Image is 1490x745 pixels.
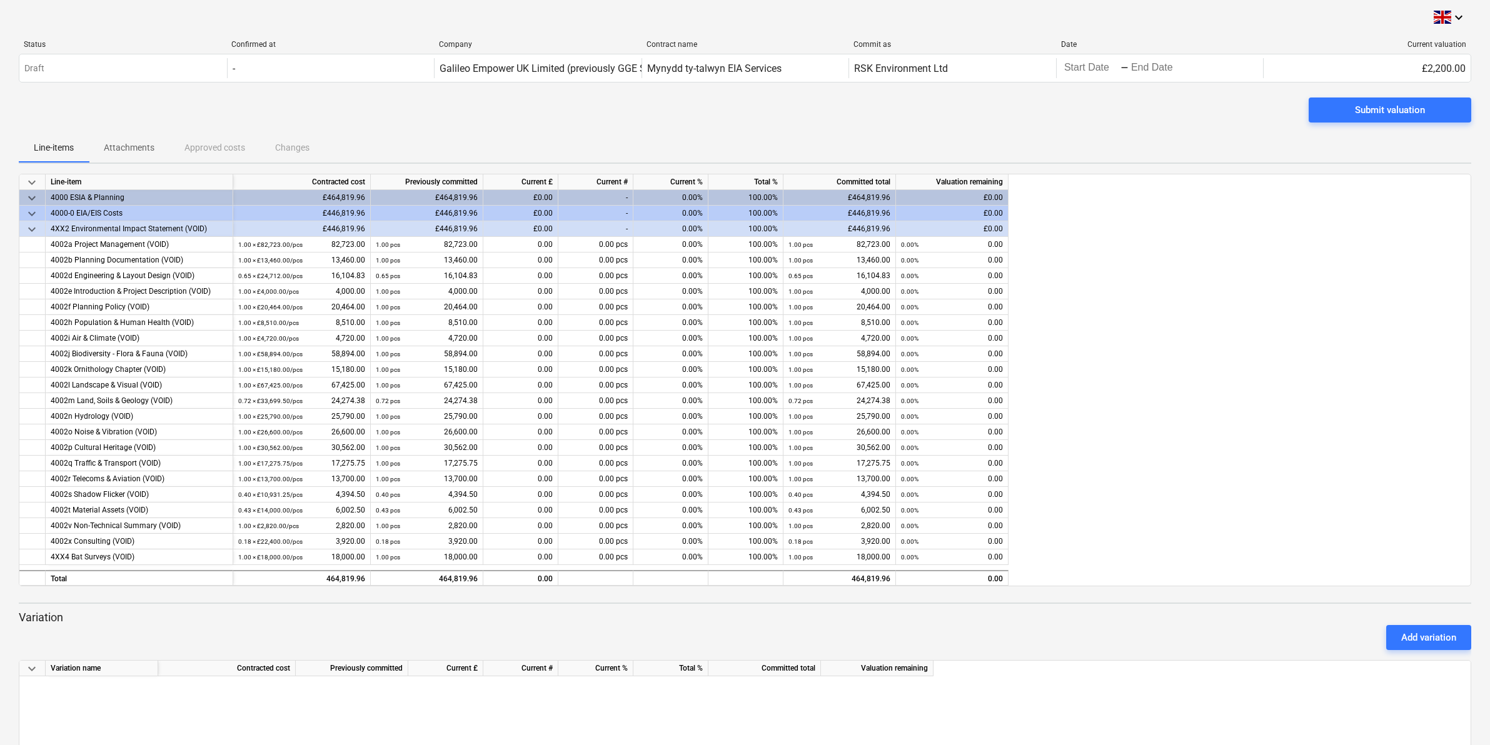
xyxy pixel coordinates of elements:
small: 1.00 pcs [788,382,813,389]
div: 0.00% [633,518,708,534]
div: 0.00 pcs [558,377,633,393]
div: 58,894.00 [376,346,478,362]
div: 100.00% [708,268,783,284]
div: 0.00 [901,284,1003,299]
div: Current £ [483,174,558,190]
small: 1.00 pcs [376,335,400,342]
small: 1.00 pcs [788,429,813,436]
small: 1.00 × £67,425.00 / pcs [238,382,303,389]
div: 0.00 [483,237,558,252]
div: 0.00% [633,393,708,409]
div: 0.00 [483,534,558,549]
div: 4002n Hydrology (VOID) [51,409,228,424]
div: 100.00% [708,331,783,346]
small: 1.00 pcs [788,444,813,451]
div: 58,894.00 [238,346,365,362]
div: 24,274.38 [788,393,890,409]
div: 26,600.00 [238,424,365,440]
div: 0.00% [633,237,708,252]
div: Committed total [708,661,821,676]
div: 0.00 [483,299,558,315]
div: 0.00% [633,409,708,424]
small: 1.00 pcs [376,257,400,264]
small: 0.65 × £24,712.00 / pcs [238,272,303,279]
div: 8,510.00 [788,315,890,331]
div: 0.00% [633,331,708,346]
div: - [558,206,633,221]
div: Committed total [783,174,896,190]
small: 1.00 pcs [376,460,400,467]
div: 17,275.75 [238,456,365,471]
div: 4002r Telecoms & Aviation (VOID) [51,471,228,487]
div: 0.00 [901,409,1003,424]
small: 1.00 pcs [788,304,813,311]
small: 0.00% [901,366,919,373]
div: Current # [558,174,633,190]
small: 1.00 pcs [376,288,400,295]
div: £446,819.96 [783,206,896,221]
div: Commit as [853,40,1051,49]
small: 0.65 pcs [788,272,813,279]
div: 0.00 [483,424,558,440]
div: 67,425.00 [376,377,478,393]
small: 1.00 pcs [376,366,400,373]
div: RSK Environment Ltd [854,62,948,74]
small: 1.00 pcs [376,382,400,389]
div: 17,275.75 [376,456,478,471]
small: 0.00% [901,444,919,451]
small: 1.00 × £4,720.00 / pcs [238,335,299,342]
div: 0.00% [633,190,708,206]
small: 1.00 pcs [788,366,813,373]
span: keyboard_arrow_down [24,206,39,221]
div: 4002b Planning Documentation (VOID) [51,252,228,268]
div: 0.00 pcs [558,393,633,409]
div: 58,894.00 [788,346,890,362]
small: 1.00 pcs [788,257,813,264]
div: 4002k Ornithology Chapter (VOID) [51,362,228,377]
div: 100.00% [708,456,783,471]
div: Current % [558,661,633,676]
small: 1.00 pcs [376,319,400,326]
div: 0.00 pcs [558,518,633,534]
small: 0.72 pcs [788,397,813,404]
small: 1.00 × £20,464.00 / pcs [238,304,303,311]
div: Submit valuation [1355,102,1425,118]
div: 30,562.00 [238,440,365,456]
div: 25,790.00 [238,409,365,424]
div: 0.00 pcs [558,534,633,549]
div: 0.00% [633,456,708,471]
small: 1.00 pcs [376,444,400,451]
div: 0.00 [901,252,1003,268]
small: 1.00 pcs [376,241,400,248]
div: 20,464.00 [238,299,365,315]
div: 100.00% [708,534,783,549]
div: £446,819.96 [233,221,371,237]
div: 100.00% [708,440,783,456]
div: 0.00 [901,237,1003,252]
div: £0.00 [896,206,1009,221]
div: Add variation [1401,629,1456,646]
div: - [558,221,633,237]
div: 0.00% [633,206,708,221]
small: 1.00 × £25,790.00 / pcs [238,413,303,420]
div: 100.00% [708,284,783,299]
i: keyboard_arrow_down [1451,10,1466,25]
div: 67,425.00 [238,377,365,393]
small: 0.00% [901,241,919,248]
div: Current % [633,174,708,190]
small: 1.00 × £8,510.00 / pcs [238,319,299,326]
p: Line-items [34,141,74,154]
div: 100.00% [708,393,783,409]
div: 82,723.00 [376,237,478,252]
div: Total [46,570,233,586]
div: 0.00 [483,409,558,424]
div: 0.00 pcs [558,315,633,331]
div: £0.00 [483,190,558,206]
div: 13,700.00 [376,471,478,487]
div: £0.00 [483,221,558,237]
div: 100.00% [708,424,783,440]
div: - [233,62,235,74]
div: 8,510.00 [238,315,365,331]
small: 1.00 × £30,562.00 / pcs [238,444,303,451]
div: 4002e Introduction & Project Description (VOID) [51,284,228,299]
